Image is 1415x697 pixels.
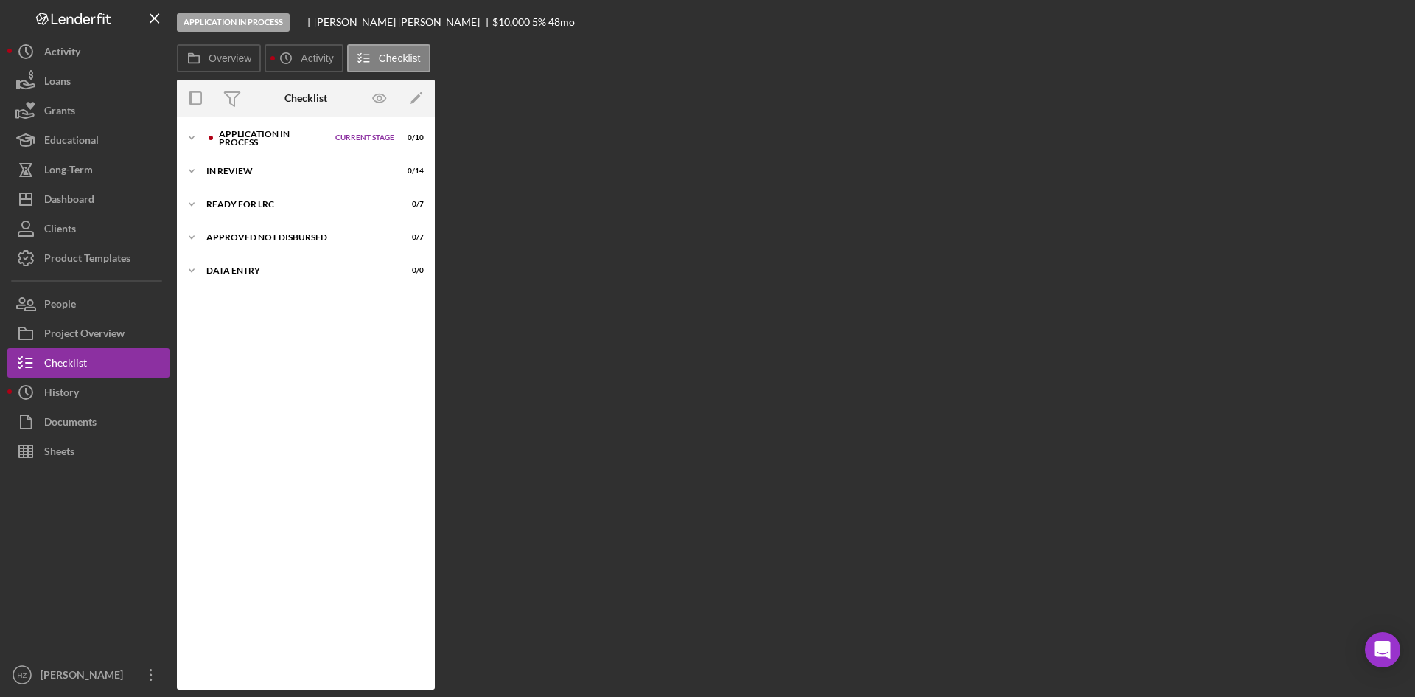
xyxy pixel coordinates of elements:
[347,44,430,72] button: Checklist
[44,243,130,277] div: Product Templates
[7,319,170,348] button: Project Overview
[7,378,170,407] button: History
[7,125,170,155] button: Educational
[206,233,387,242] div: Approved Not Disbursed
[44,155,93,188] div: Long-Term
[44,319,125,352] div: Project Overview
[397,167,424,176] div: 0 / 14
[44,66,71,100] div: Loans
[209,52,251,64] label: Overview
[44,348,87,381] div: Checklist
[335,133,394,142] span: Current Stage
[492,15,530,28] span: $10,000
[177,44,261,72] button: Overview
[7,437,170,466] button: Sheets
[44,184,94,218] div: Dashboard
[44,289,76,322] div: People
[44,125,99,159] div: Educational
[7,407,170,437] button: Documents
[44,437,74,470] div: Sheets
[265,44,343,72] button: Activity
[7,214,170,243] button: Clients
[177,13,290,32] div: Application In Process
[7,184,170,214] button: Dashboard
[18,671,27,679] text: HZ
[301,52,333,64] label: Activity
[219,130,328,147] div: Application In Process
[7,37,170,66] button: Activity
[7,660,170,690] button: HZ[PERSON_NAME]
[44,214,76,247] div: Clients
[206,200,387,209] div: Ready for LRC
[44,96,75,129] div: Grants
[397,233,424,242] div: 0 / 7
[7,66,170,96] button: Loans
[532,16,546,28] div: 5 %
[314,16,492,28] div: [PERSON_NAME] [PERSON_NAME]
[206,167,387,176] div: In Review
[7,348,170,378] button: Checklist
[44,407,97,440] div: Documents
[7,243,170,273] button: Product Templates
[1365,632,1400,667] div: Open Intercom Messenger
[548,16,575,28] div: 48 mo
[206,266,387,275] div: Data Entry
[397,266,424,275] div: 0 / 0
[44,378,79,411] div: History
[379,52,421,64] label: Checklist
[284,92,327,104] div: Checklist
[7,289,170,319] button: People
[397,200,424,209] div: 0 / 7
[7,155,170,184] button: Long-Term
[7,96,170,125] button: Grants
[397,133,424,142] div: 0 / 10
[44,37,80,70] div: Activity
[37,660,133,693] div: [PERSON_NAME]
